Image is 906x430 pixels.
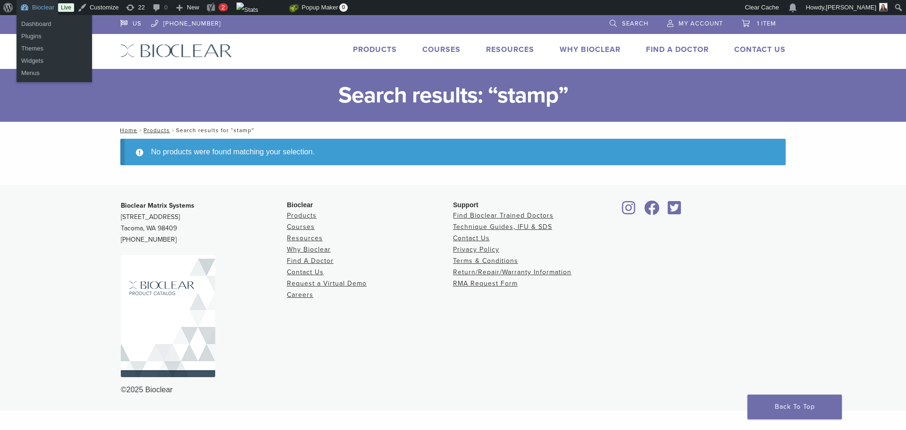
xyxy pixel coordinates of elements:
[121,200,287,245] p: [STREET_ADDRESS] Tacoma, WA 98409 [PHONE_NUMBER]
[641,206,663,216] a: Bioclear
[339,3,348,12] span: 0
[287,245,331,253] a: Why Bioclear
[17,40,92,82] ul: Bioclear
[453,245,499,253] a: Privacy Policy
[117,127,137,134] a: Home
[17,15,92,45] ul: Bioclear
[826,4,876,11] span: [PERSON_NAME]
[667,15,723,29] a: My Account
[453,268,571,276] a: Return/Repair/Warranty Information
[353,45,397,54] a: Products
[622,20,648,27] span: Search
[747,395,842,419] a: Back To Top
[422,45,461,54] a: Courses
[610,15,648,29] a: Search
[646,45,709,54] a: Find A Doctor
[121,384,785,396] div: ©2025 Bioclear
[453,201,478,209] span: Support
[17,42,92,55] a: Themes
[287,279,367,287] a: Request a Virtual Demo
[151,15,221,29] a: [PHONE_NUMBER]
[236,2,289,14] img: Views over 48 hours. Click for more Jetpack Stats.
[287,257,334,265] a: Find A Doctor
[17,30,92,42] a: Plugins
[287,291,313,299] a: Careers
[287,201,313,209] span: Bioclear
[734,45,786,54] a: Contact Us
[17,18,92,30] a: Dashboard
[453,257,518,265] a: Terms & Conditions
[453,223,552,231] a: Technique Guides, IFU & SDS
[120,139,786,165] div: No products were found matching your selection.
[287,268,324,276] a: Contact Us
[619,206,639,216] a: Bioclear
[121,202,194,210] strong: Bioclear Matrix Systems
[664,206,684,216] a: Bioclear
[453,211,554,219] a: Find Bioclear Trained Doctors
[742,15,776,29] a: 1 item
[17,67,92,79] a: Menus
[170,128,176,133] span: /
[120,15,142,29] a: US
[757,20,776,27] span: 1 item
[287,211,317,219] a: Products
[453,234,490,242] a: Contact Us
[120,44,232,58] img: Bioclear
[486,45,534,54] a: Resources
[221,4,225,11] span: 2
[137,128,143,133] span: /
[143,127,170,134] a: Products
[58,3,74,12] a: Live
[287,223,315,231] a: Courses
[679,20,723,27] span: My Account
[121,255,215,377] img: Bioclear
[453,279,518,287] a: RMA Request Form
[560,45,621,54] a: Why Bioclear
[17,55,92,67] a: Widgets
[113,122,793,139] nav: Search results for “stamp”
[287,234,323,242] a: Resources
